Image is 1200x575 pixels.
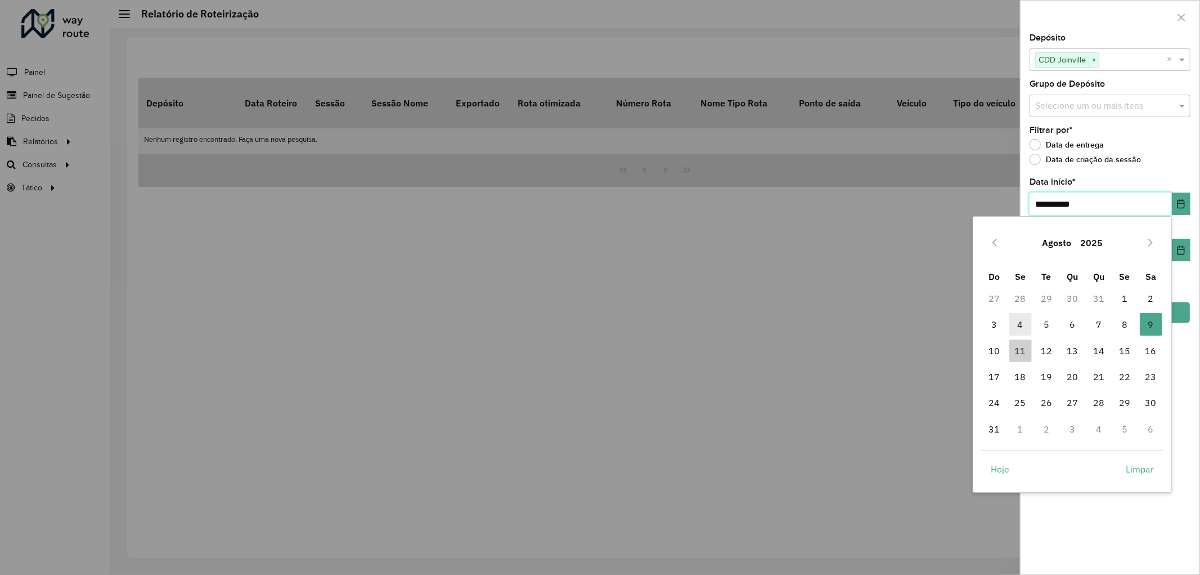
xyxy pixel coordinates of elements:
td: 27 [981,286,1007,311]
td: 29 [1112,390,1138,416]
span: Qu [1067,271,1078,282]
span: 24 [983,391,1005,414]
span: 1 [1113,287,1136,310]
button: Previous Month [986,234,1004,252]
span: 13 [1061,340,1084,362]
span: 3 [983,313,1005,336]
button: Hoje [981,458,1019,480]
span: 18 [1009,365,1032,388]
span: 9 [1140,313,1162,336]
label: Data início [1030,175,1076,189]
td: 16 [1138,337,1163,363]
label: Grupo de Depósito [1030,77,1105,91]
td: 27 [1059,390,1085,416]
span: Se [1015,271,1026,282]
td: 6 [1059,311,1085,337]
td: 3 [1059,416,1085,442]
span: 26 [1035,391,1058,414]
td: 6 [1138,416,1163,442]
span: 23 [1140,365,1162,388]
span: 12 [1035,340,1058,362]
span: Se [1120,271,1130,282]
td: 4 [1008,311,1033,337]
td: 26 [1033,390,1059,416]
span: 5 [1035,313,1058,336]
span: 21 [1087,365,1110,388]
label: Data de entrega [1030,139,1104,150]
span: 20 [1061,365,1084,388]
td: 3 [981,311,1007,337]
td: 5 [1112,416,1138,442]
td: 31 [1086,286,1112,311]
td: 13 [1059,337,1085,363]
td: 25 [1008,390,1033,416]
td: 21 [1086,364,1112,390]
td: 20 [1059,364,1085,390]
td: 12 [1033,337,1059,363]
td: 1 [1112,286,1138,311]
td: 8 [1112,311,1138,337]
div: Choose Date [973,216,1172,493]
td: 10 [981,337,1007,363]
button: Choose Year [1076,229,1107,256]
td: 30 [1138,390,1163,416]
button: Choose Date [1172,193,1190,215]
td: 29 [1033,286,1059,311]
span: 7 [1087,313,1110,336]
span: 6 [1061,313,1084,336]
label: Data de criação da sessão [1030,154,1141,165]
span: 19 [1035,365,1058,388]
span: 4 [1009,313,1032,336]
span: 28 [1087,391,1110,414]
span: 14 [1087,340,1110,362]
td: 14 [1086,337,1112,363]
td: 31 [981,416,1007,442]
td: 23 [1138,364,1163,390]
td: 28 [1086,390,1112,416]
td: 11 [1008,337,1033,363]
span: 10 [983,340,1005,362]
td: 24 [981,390,1007,416]
span: 29 [1113,391,1136,414]
span: 11 [1009,340,1032,362]
span: Sa [1145,271,1156,282]
span: Limpar [1126,462,1154,476]
span: 8 [1113,313,1136,336]
span: Hoje [991,462,1009,476]
span: 25 [1009,391,1032,414]
span: 22 [1113,365,1136,388]
button: Limpar [1117,458,1164,480]
td: 2 [1138,286,1163,311]
td: 18 [1008,364,1033,390]
td: 4 [1086,416,1112,442]
td: 15 [1112,337,1138,363]
span: 16 [1140,340,1162,362]
span: 15 [1113,340,1136,362]
label: Filtrar por [1030,123,1073,137]
button: Next Month [1141,234,1159,252]
td: 5 [1033,311,1059,337]
span: Te [1042,271,1051,282]
span: 17 [983,365,1005,388]
span: Clear all [1167,53,1176,66]
td: 28 [1008,286,1033,311]
span: 2 [1140,287,1162,310]
td: 22 [1112,364,1138,390]
span: CDD Joinville [1036,53,1089,66]
td: 2 [1033,416,1059,442]
td: 30 [1059,286,1085,311]
span: 27 [1061,391,1084,414]
td: 7 [1086,311,1112,337]
span: × [1089,54,1099,67]
button: Choose Month [1037,229,1076,256]
span: 30 [1140,391,1162,414]
span: 31 [983,418,1005,440]
td: 9 [1138,311,1163,337]
td: 17 [981,364,1007,390]
td: 19 [1033,364,1059,390]
button: Choose Date [1172,239,1190,261]
span: Do [988,271,1000,282]
label: Depósito [1030,31,1066,44]
span: Qu [1093,271,1104,282]
td: 1 [1008,416,1033,442]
